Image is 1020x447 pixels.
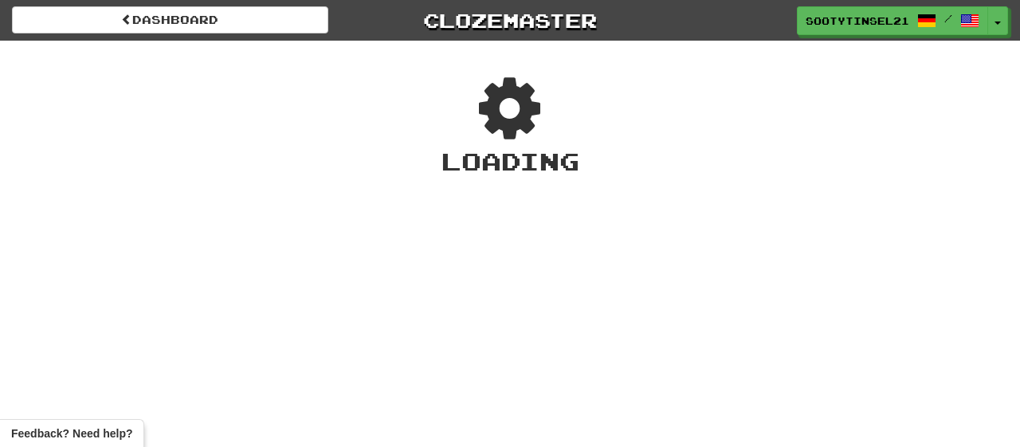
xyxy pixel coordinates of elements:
a: Dashboard [12,6,328,33]
span: Sootytinsel21 [806,14,909,28]
span: Open feedback widget [11,425,132,441]
a: Clozemaster [352,6,669,34]
a: Sootytinsel21 / [797,6,988,35]
span: / [944,13,952,24]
